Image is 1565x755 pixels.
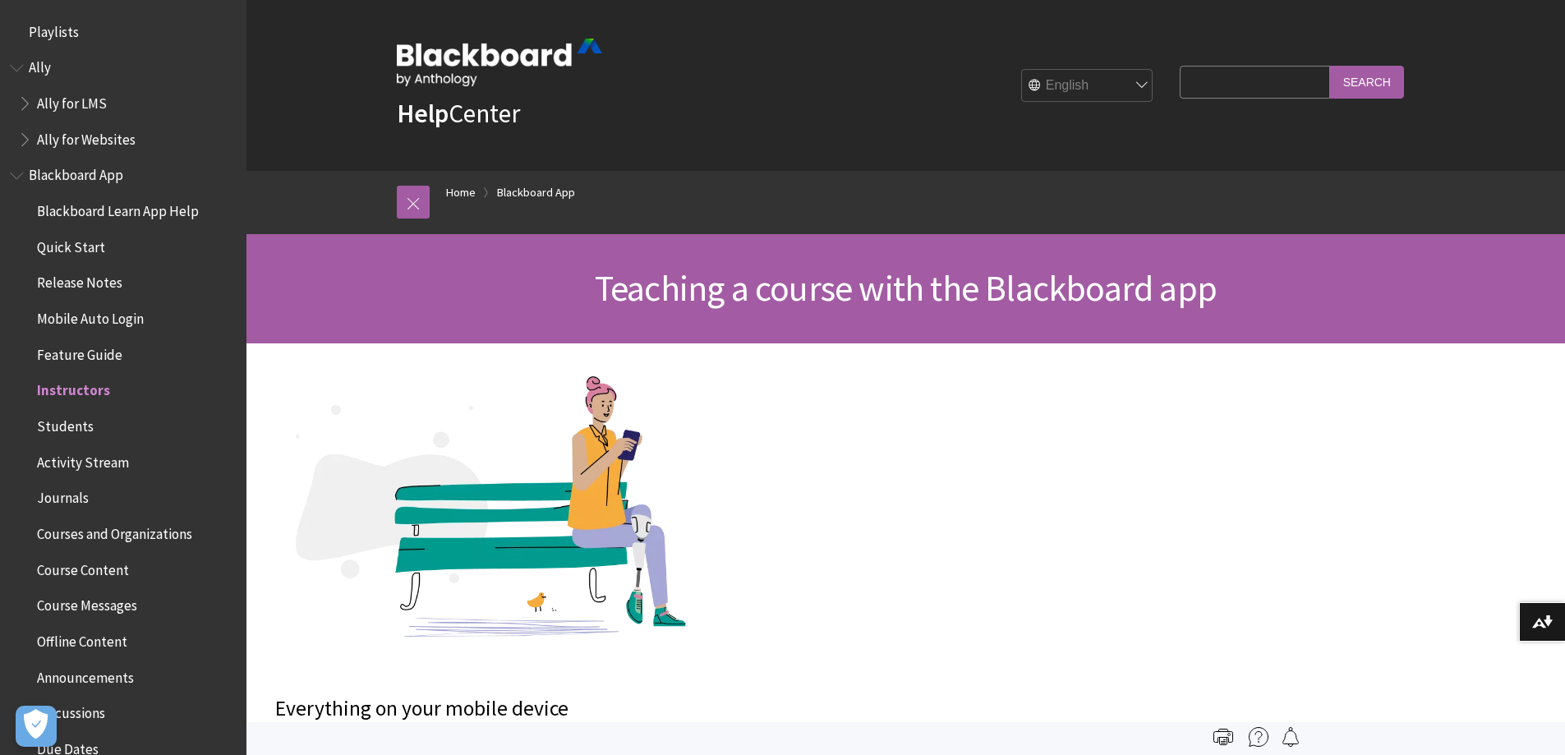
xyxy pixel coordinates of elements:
[595,265,1217,311] span: Teaching a course with the Blackboard app
[275,694,1294,724] p: Everything on your mobile device
[37,197,199,219] span: Blackboard Learn App Help
[1330,66,1404,98] input: Search
[37,520,192,542] span: Courses and Organizations
[1249,727,1268,747] img: More help
[37,449,129,471] span: Activity Stream
[497,182,575,203] a: Blackboard App
[37,269,122,292] span: Release Notes
[37,233,105,256] span: Quick Start
[37,412,94,435] span: Students
[446,182,476,203] a: Home
[29,162,123,184] span: Blackboard App
[275,376,686,679] img: Person using a mobile device outside on a bench
[29,18,79,40] span: Playlists
[1281,727,1300,747] img: Follow this page
[37,592,137,615] span: Course Messages
[37,305,144,327] span: Mobile Auto Login
[16,706,57,747] button: Open Preferences
[37,485,89,507] span: Journals
[37,126,136,148] span: Ally for Websites
[397,97,449,130] strong: Help
[29,54,51,76] span: Ally
[37,90,107,112] span: Ally for LMS
[10,54,237,154] nav: Book outline for Anthology Ally Help
[37,341,122,363] span: Feature Guide
[37,556,129,578] span: Course Content
[397,97,520,130] a: HelpCenter
[37,377,110,399] span: Instructors
[397,39,602,86] img: Blackboard by Anthology
[37,664,134,686] span: Announcements
[1213,727,1233,747] img: Print
[37,699,105,721] span: Discussions
[10,18,237,46] nav: Book outline for Playlists
[1022,70,1153,103] select: Site Language Selector
[37,628,127,650] span: Offline Content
